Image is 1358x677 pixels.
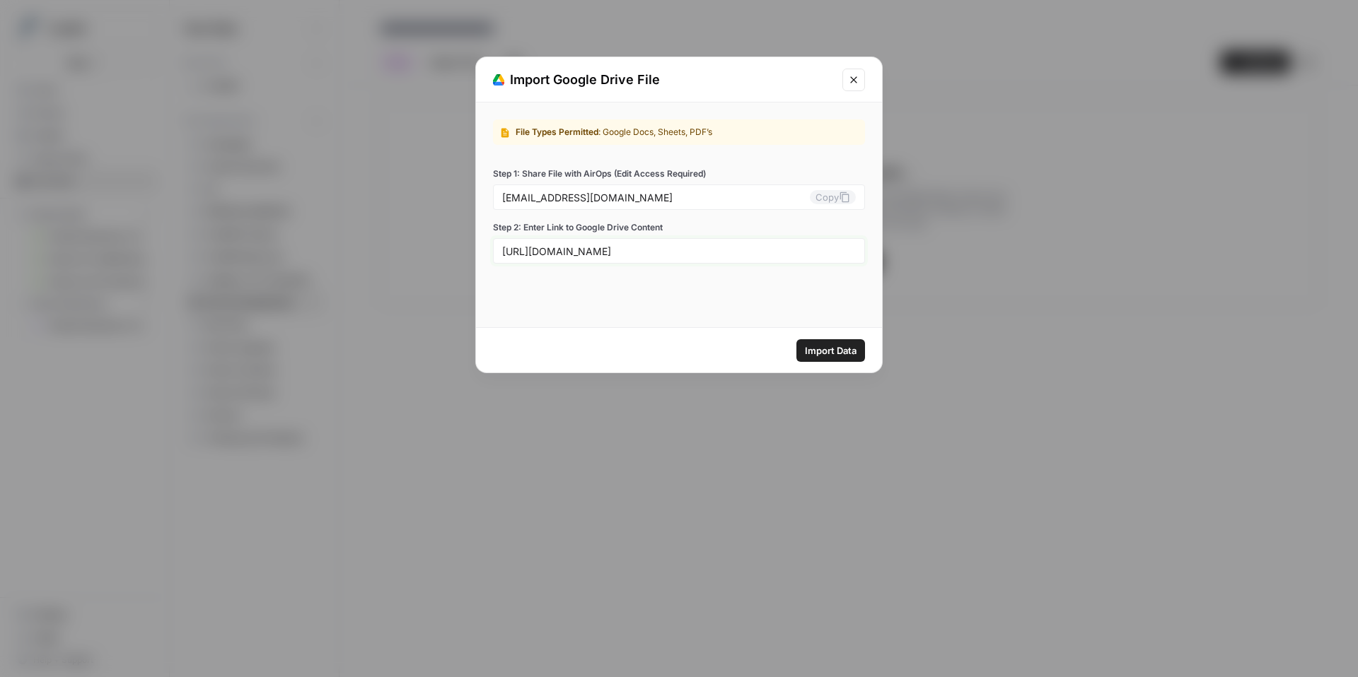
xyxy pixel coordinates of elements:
[796,339,865,362] button: Import Data
[493,70,834,90] div: Import Google Drive File
[493,167,865,180] label: Step 1: Share File with AirOps (Edit Access Required)
[842,69,865,91] button: Close modal
[516,126,598,137] span: File Types Permitted
[598,126,712,137] span: : Google Docs, Sheets, PDF’s
[493,221,865,234] label: Step 2: Enter Link to Google Drive Content
[502,245,856,257] input: e.g: https://docs.google.com/spreadsheets/d/example/edit?usp=sharing
[805,343,857,358] span: Import Data
[810,190,856,204] button: Copy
